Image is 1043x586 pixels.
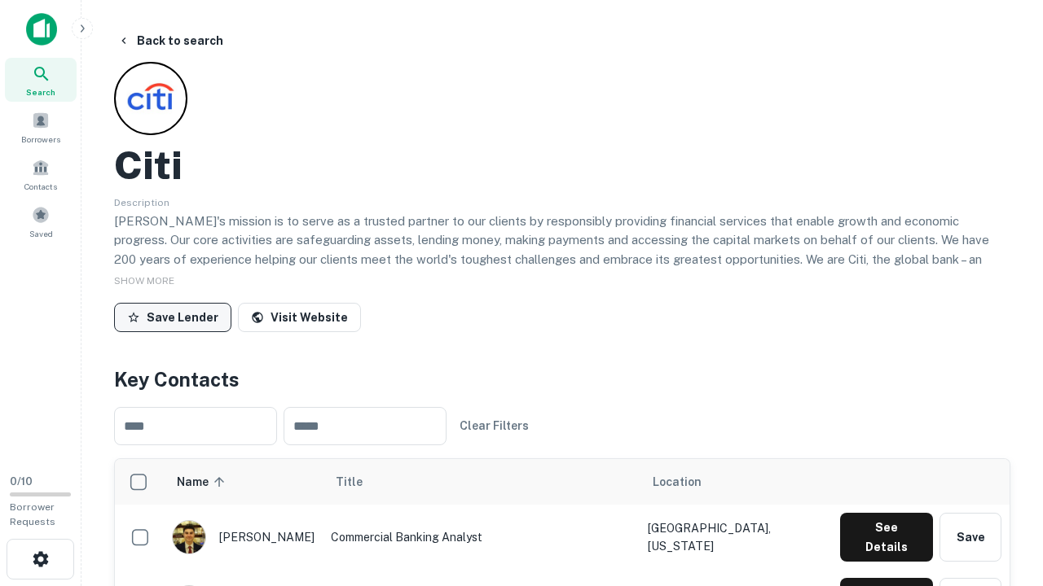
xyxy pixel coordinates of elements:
td: [GEOGRAPHIC_DATA], [US_STATE] [640,505,832,570]
span: Borrowers [21,133,60,146]
a: Search [5,58,77,102]
th: Name [164,459,323,505]
a: Visit Website [238,303,361,332]
span: SHOW MORE [114,275,174,286]
span: Saved [29,227,53,240]
p: [PERSON_NAME]'s mission is to serve as a trusted partner to our clients by responsibly providing ... [114,212,1010,308]
span: Location [653,472,702,492]
span: Name [177,472,230,492]
span: Title [336,472,384,492]
span: Contacts [24,180,57,193]
button: Save [940,513,1001,562]
button: Back to search [111,26,230,55]
span: 0 / 10 [10,475,33,488]
span: Search [26,85,55,98]
button: Save Lender [114,303,231,332]
iframe: Chat Widget [962,456,1043,534]
span: Borrower Requests [10,501,55,527]
a: Contacts [5,152,77,196]
img: 1753279374948 [173,521,205,553]
img: capitalize-icon.png [26,13,57,46]
td: Commercial Banking Analyst [323,505,640,570]
div: [PERSON_NAME] [172,520,315,554]
th: Title [323,459,640,505]
span: Description [114,197,169,208]
h4: Key Contacts [114,365,1010,394]
button: Clear Filters [453,411,535,440]
a: Saved [5,199,77,243]
h2: Citi [114,142,183,189]
button: See Details [840,513,933,562]
a: Borrowers [5,105,77,149]
th: Location [640,459,832,505]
